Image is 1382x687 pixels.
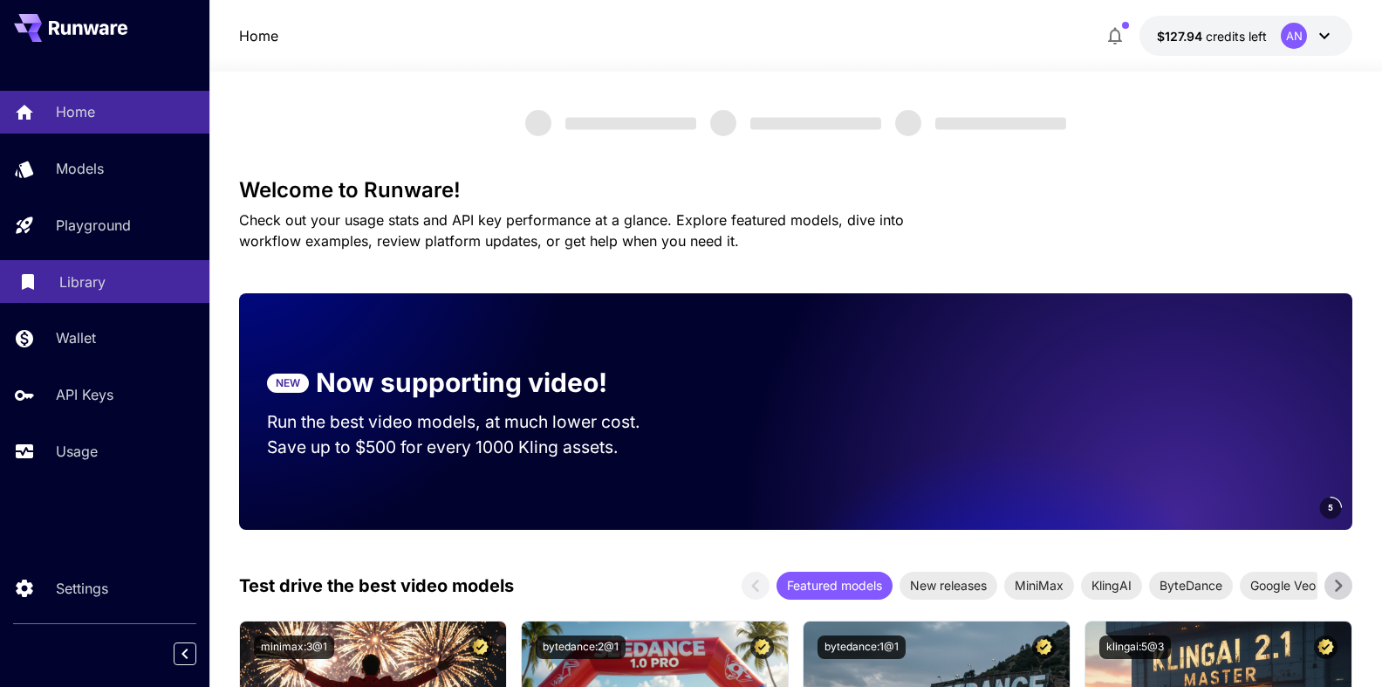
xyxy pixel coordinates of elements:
[1081,572,1142,600] div: KlingAI
[239,25,278,46] nav: breadcrumb
[56,327,96,348] p: Wallet
[254,635,334,659] button: minimax:3@1
[56,158,104,179] p: Models
[1206,29,1267,44] span: credits left
[174,642,196,665] button: Collapse sidebar
[750,635,774,659] button: Certified Model – Vetted for best performance and includes a commercial license.
[1081,576,1142,594] span: KlingAI
[1149,576,1233,594] span: ByteDance
[536,635,626,659] button: bytedance:2@1
[777,572,893,600] div: Featured models
[818,635,906,659] button: bytedance:1@1
[1240,576,1326,594] span: Google Veo
[56,215,131,236] p: Playground
[469,635,492,659] button: Certified Model – Vetted for best performance and includes a commercial license.
[239,573,514,599] p: Test drive the best video models
[56,578,108,599] p: Settings
[1099,635,1171,659] button: klingai:5@3
[267,435,674,460] p: Save up to $500 for every 1000 Kling assets.
[1314,635,1338,659] button: Certified Model – Vetted for best performance and includes a commercial license.
[239,211,904,250] span: Check out your usage stats and API key performance at a glance. Explore featured models, dive int...
[1032,635,1056,659] button: Certified Model – Vetted for best performance and includes a commercial license.
[239,178,1353,203] h3: Welcome to Runware!
[1157,27,1267,45] div: $127.94104
[267,409,674,435] p: Run the best video models, at much lower cost.
[56,384,113,405] p: API Keys
[1281,23,1307,49] div: AN
[316,363,607,402] p: Now supporting video!
[1004,576,1074,594] span: MiniMax
[56,101,95,122] p: Home
[777,576,893,594] span: Featured models
[187,638,209,670] div: Collapse sidebar
[1240,572,1326,600] div: Google Veo
[1157,29,1206,44] span: $127.94
[900,572,997,600] div: New releases
[900,576,997,594] span: New releases
[56,441,98,462] p: Usage
[1149,572,1233,600] div: ByteDance
[1004,572,1074,600] div: MiniMax
[1139,16,1352,56] button: $127.94104AN
[239,25,278,46] a: Home
[1328,501,1333,514] span: 5
[59,271,106,292] p: Library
